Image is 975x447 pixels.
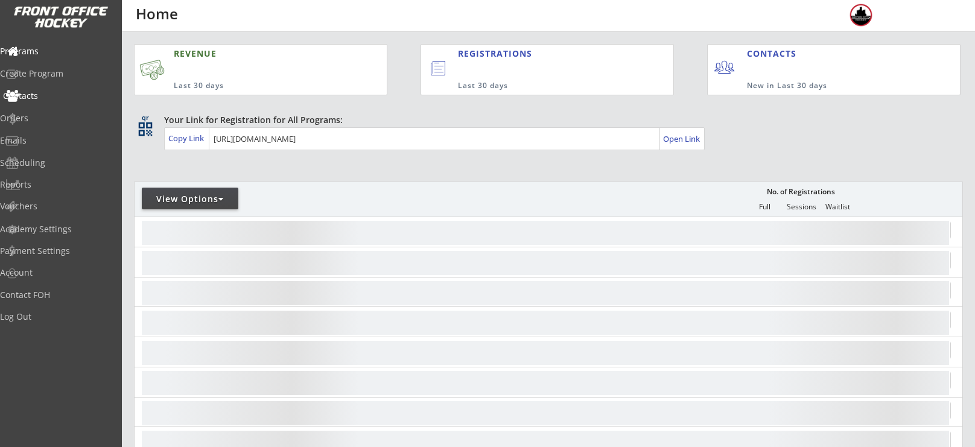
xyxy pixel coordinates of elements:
div: Sessions [783,203,819,211]
div: Last 30 days [174,81,328,91]
div: REVENUE [174,48,328,60]
button: qr_code [136,120,154,138]
div: No. of Registrations [763,188,838,196]
div: View Options [142,193,238,205]
div: REGISTRATIONS [458,48,618,60]
div: Open Link [663,134,701,144]
div: Waitlist [819,203,856,211]
div: Your Link for Registration for All Programs: [164,114,926,126]
div: New in Last 30 days [747,81,904,91]
div: CONTACTS [747,48,802,60]
div: Full [746,203,783,211]
div: qr [138,114,152,122]
div: Last 30 days [458,81,624,91]
a: Open Link [663,130,701,147]
div: Copy Link [168,133,206,144]
div: Contacts [3,92,112,100]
